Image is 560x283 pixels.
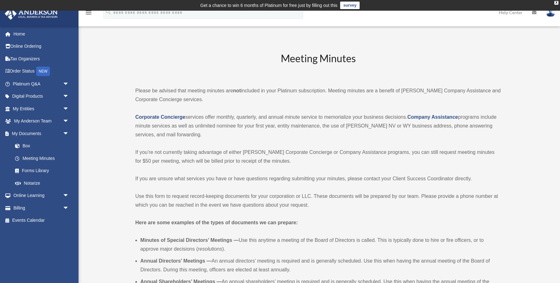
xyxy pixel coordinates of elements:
[4,28,79,40] a: Home
[63,115,75,128] span: arrow_drop_down
[4,40,79,53] a: Online Ordering
[135,192,502,210] p: Use this form to request record-keeping documents for your corporation or LLC. These documents wi...
[4,90,79,103] a: Digital Productsarrow_drop_down
[135,148,502,166] p: If you’re not currently taking advantage of either [PERSON_NAME] Corporate Concierge or Company A...
[4,214,79,227] a: Events Calendar
[4,202,79,214] a: Billingarrow_drop_down
[4,115,79,128] a: My Anderson Teamarrow_drop_down
[9,177,79,189] a: Notarize
[135,52,502,78] h2: Meeting Minutes
[140,258,212,264] b: Annual Directors’ Meetings —
[4,189,79,202] a: Online Learningarrow_drop_down
[105,8,112,15] i: search
[9,140,79,152] a: Box
[140,237,239,243] b: Minutes of Special Directors’ Meetings —
[9,152,75,165] a: Meeting Minutes
[36,67,50,76] div: NEW
[9,165,79,177] a: Forms Library
[407,114,458,120] a: Company Assistance
[4,52,79,65] a: Tax Organizers
[63,127,75,140] span: arrow_drop_down
[135,113,502,139] p: services offer monthly, quarterly, and annual minute service to memorialize your business decisio...
[135,114,185,120] a: Corporate Concierge
[140,257,502,274] li: An annual directors’ meeting is required and is generally scheduled. Use this when having the ann...
[4,127,79,140] a: My Documentsarrow_drop_down
[135,174,502,183] p: If you are unsure what services you have or have questions regarding submitting your minutes, ple...
[4,65,79,78] a: Order StatusNEW
[63,102,75,115] span: arrow_drop_down
[340,2,360,9] a: survey
[135,86,502,104] p: Please be advised that meeting minutes are included in your Platinum subscription. Meeting minute...
[85,9,92,16] i: menu
[63,90,75,103] span: arrow_drop_down
[546,8,555,17] img: User Pic
[85,11,92,16] a: menu
[4,102,79,115] a: My Entitiesarrow_drop_down
[3,8,60,20] img: Anderson Advisors Platinum Portal
[63,202,75,215] span: arrow_drop_down
[200,2,338,9] div: Get a chance to win 6 months of Platinum for free just by filling out this
[4,78,79,90] a: Platinum Q&Aarrow_drop_down
[135,220,298,225] strong: Here are some examples of the types of documents we can prepare:
[63,78,75,90] span: arrow_drop_down
[140,236,502,253] li: Use this anytime a meeting of the Board of Directors is called. This is typically done to hire or...
[554,1,558,5] div: close
[233,88,241,93] strong: not
[198,246,222,252] em: resolutions
[63,189,75,202] span: arrow_drop_down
